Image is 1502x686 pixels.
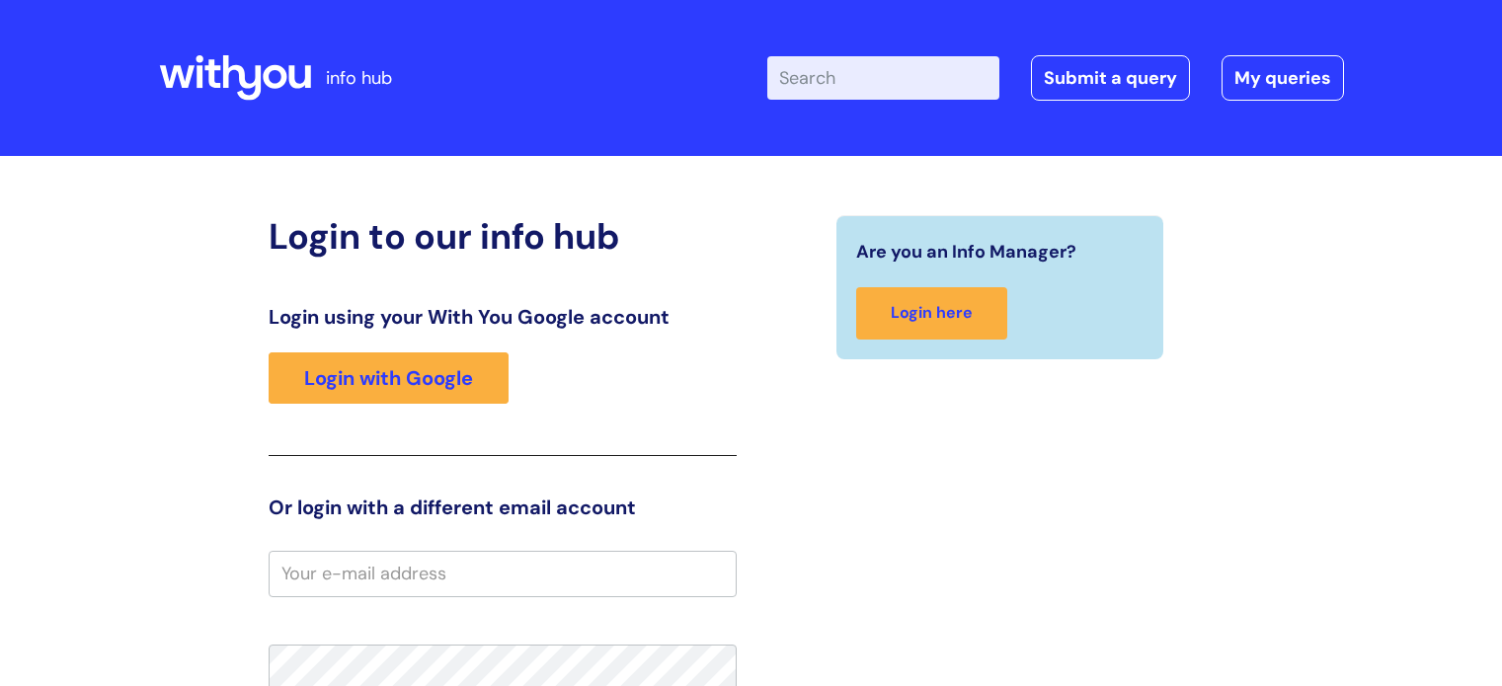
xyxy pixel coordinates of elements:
[269,551,737,596] input: Your e-mail address
[1031,55,1190,101] a: Submit a query
[1222,55,1344,101] a: My queries
[269,305,737,329] h3: Login using your With You Google account
[269,495,737,519] h3: Or login with a different email account
[326,62,392,94] p: info hub
[269,352,509,404] a: Login with Google
[856,236,1076,267] span: Are you an Info Manager?
[767,56,999,100] input: Search
[856,287,1007,340] a: Login here
[269,215,737,258] h2: Login to our info hub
